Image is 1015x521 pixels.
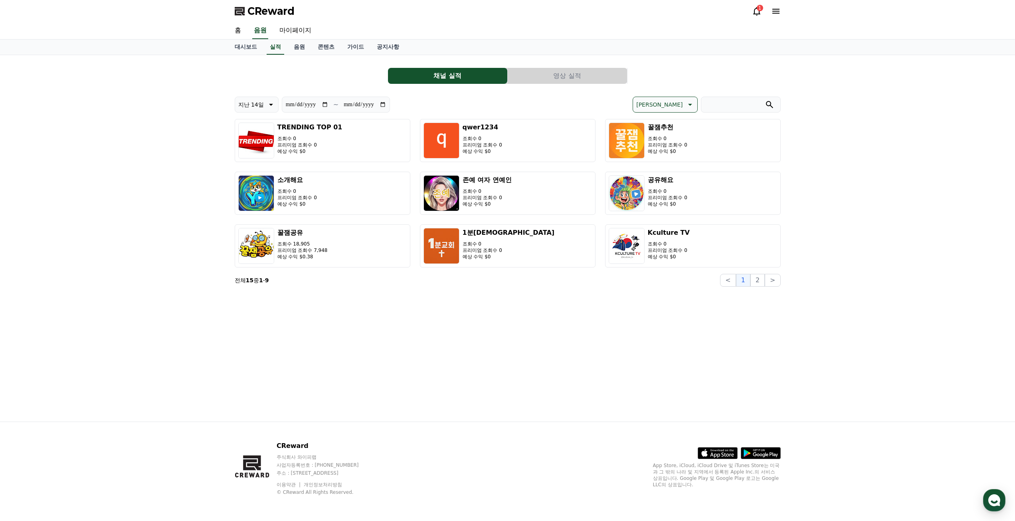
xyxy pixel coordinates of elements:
img: 꿀잼공유 [238,228,274,264]
a: 설정 [103,253,153,273]
h3: 1분[DEMOGRAPHIC_DATA] [463,228,555,238]
p: 프리미엄 조회수 0 [463,247,555,254]
img: Kculture TV [609,228,645,264]
img: 소개해요 [238,175,274,211]
button: < [720,274,736,287]
p: 조회수 0 [277,135,342,142]
span: 홈 [25,265,30,271]
p: 지난 14일 [238,99,264,110]
p: 조회수 0 [463,188,512,194]
a: 음원 [287,40,311,55]
button: 1 [736,274,750,287]
a: 홈 [2,253,53,273]
button: 존예 여자 연예인 조회수 0 프리미엄 조회수 0 예상 수익 $0 [420,172,596,215]
img: 1분교회 [423,228,459,264]
p: 예상 수익 $0.38 [277,254,328,260]
p: 프리미엄 조회수 0 [648,142,687,148]
img: 존예 여자 연예인 [423,175,459,211]
a: 가이드 [341,40,370,55]
a: 대시보드 [228,40,263,55]
a: 음원 [252,22,268,39]
strong: 15 [246,277,253,283]
a: 콘텐츠 [311,40,341,55]
p: 조회수 0 [463,241,555,247]
p: © CReward All Rights Reserved. [277,489,374,495]
button: TRENDING TOP 01 조회수 0 프리미엄 조회수 0 예상 수익 $0 [235,119,410,162]
p: CReward [277,441,374,451]
p: 예상 수익 $0 [463,254,555,260]
a: CReward [235,5,295,18]
button: 공유해요 조회수 0 프리미엄 조회수 0 예상 수익 $0 [605,172,781,215]
img: qwer1234 [423,123,459,158]
p: 예상 수익 $0 [277,148,342,155]
p: [PERSON_NAME] [636,99,683,110]
a: 실적 [267,40,284,55]
p: 조회수 18,905 [277,241,328,247]
a: 대화 [53,253,103,273]
p: 프리미엄 조회수 0 [648,247,690,254]
button: 꿀잼공유 조회수 18,905 프리미엄 조회수 7,948 예상 수익 $0.38 [235,224,410,267]
span: 설정 [123,265,133,271]
h3: 존예 여자 연예인 [463,175,512,185]
a: 개인정보처리방침 [304,482,342,487]
button: 1분[DEMOGRAPHIC_DATA] 조회수 0 프리미엄 조회수 0 예상 수익 $0 [420,224,596,267]
p: 프리미엄 조회수 0 [277,142,342,148]
img: 공유해요 [609,175,645,211]
h3: TRENDING TOP 01 [277,123,342,132]
button: 영상 실적 [508,68,627,84]
p: 프리미엄 조회수 7,948 [277,247,328,254]
p: 예상 수익 $0 [463,201,512,207]
button: 채널 실적 [388,68,507,84]
h3: Kculture TV [648,228,690,238]
p: 프리미엄 조회수 0 [463,142,502,148]
div: 1 [757,5,763,11]
strong: 9 [265,277,269,283]
button: > [765,274,780,287]
p: 예상 수익 $0 [648,201,687,207]
p: 예상 수익 $0 [648,148,687,155]
img: TRENDING TOP 01 [238,123,274,158]
h3: 꿀잼추천 [648,123,687,132]
button: Kculture TV 조회수 0 프리미엄 조회수 0 예상 수익 $0 [605,224,781,267]
p: 프리미엄 조회수 0 [463,194,512,201]
p: 조회수 0 [648,188,687,194]
a: 이용약관 [277,482,302,487]
span: CReward [247,5,295,18]
h3: 공유해요 [648,175,687,185]
p: 조회수 0 [277,188,317,194]
p: 예상 수익 $0 [648,254,690,260]
p: 주소 : [STREET_ADDRESS] [277,470,374,476]
a: 1 [752,6,762,16]
span: 대화 [73,265,83,272]
strong: 1 [259,277,263,283]
button: 2 [750,274,765,287]
p: 프리미엄 조회수 0 [648,194,687,201]
p: 프리미엄 조회수 0 [277,194,317,201]
a: 공지사항 [370,40,406,55]
p: 조회수 0 [648,135,687,142]
button: qwer1234 조회수 0 프리미엄 조회수 0 예상 수익 $0 [420,119,596,162]
h3: qwer1234 [463,123,502,132]
p: 조회수 0 [463,135,502,142]
h3: 소개해요 [277,175,317,185]
h3: 꿀잼공유 [277,228,328,238]
img: 꿀잼추천 [609,123,645,158]
button: 소개해요 조회수 0 프리미엄 조회수 0 예상 수익 $0 [235,172,410,215]
p: ~ [333,100,338,109]
button: [PERSON_NAME] [633,97,697,113]
p: 예상 수익 $0 [277,201,317,207]
p: 사업자등록번호 : [PHONE_NUMBER] [277,462,374,468]
button: 지난 14일 [235,97,279,113]
p: App Store, iCloud, iCloud Drive 및 iTunes Store는 미국과 그 밖의 나라 및 지역에서 등록된 Apple Inc.의 서비스 상표입니다. Goo... [653,462,781,488]
p: 조회수 0 [648,241,690,247]
a: 마이페이지 [273,22,318,39]
button: 꿀잼추천 조회수 0 프리미엄 조회수 0 예상 수익 $0 [605,119,781,162]
p: 전체 중 - [235,276,269,284]
p: 예상 수익 $0 [463,148,502,155]
a: 홈 [228,22,247,39]
p: 주식회사 와이피랩 [277,454,374,460]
